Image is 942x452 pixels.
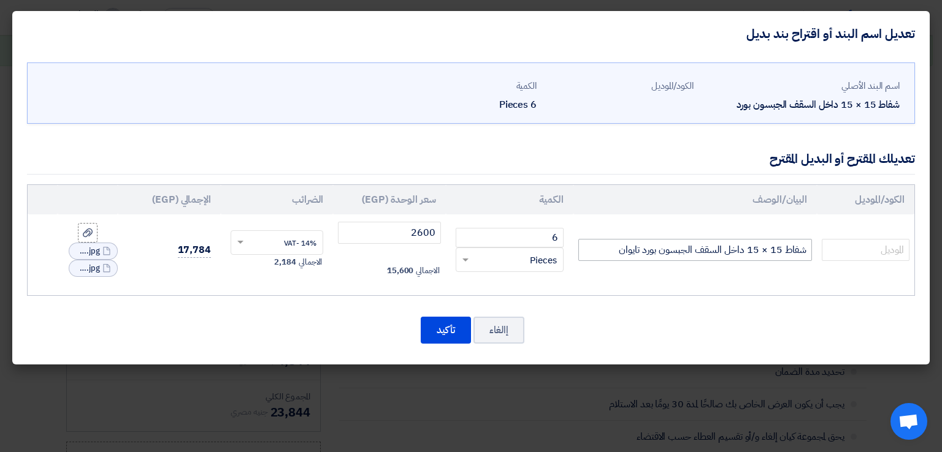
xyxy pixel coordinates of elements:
[578,239,812,261] input: Add Item Description
[416,265,439,277] span: الاجمالي
[546,79,694,93] div: الكود/الموديل
[456,228,564,247] input: RFQ_STEP1.ITEMS.2.AMOUNT_TITLE
[75,245,100,257] span: Camscanner_1755181324544.jpg
[274,256,296,268] span: 2,184
[770,149,915,168] div: تعديلك المقترح أو البديل المقترح
[822,239,909,261] input: الموديل
[573,185,817,214] th: البيان/الوصف
[473,317,524,344] button: إالغاء
[338,222,440,244] input: أدخل سعر الوحدة
[389,79,537,93] div: الكمية
[231,230,323,255] ng-select: VAT
[703,97,900,112] div: شفاط 15 × 15 داخل السقف الجبسون بورد
[746,26,915,42] h4: تعديل اسم البند أو اقتراح بند بديل
[446,185,573,214] th: الكمية
[389,97,537,112] div: 6 Pieces
[118,185,221,214] th: الإجمالي (EGP)
[387,265,413,277] span: 15,600
[299,256,322,268] span: الاجمالي
[221,185,333,214] th: الضرائب
[890,403,927,440] a: Open chat
[530,254,557,268] span: Pieces
[333,185,445,214] th: سعر الوحدة (EGP)
[817,185,914,214] th: الكود/الموديل
[75,262,100,274] span: Camscanner_1755181640803.jpg
[421,317,471,344] button: تأكيد
[703,79,900,93] div: اسم البند الأصلي
[178,243,211,258] span: 17,784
